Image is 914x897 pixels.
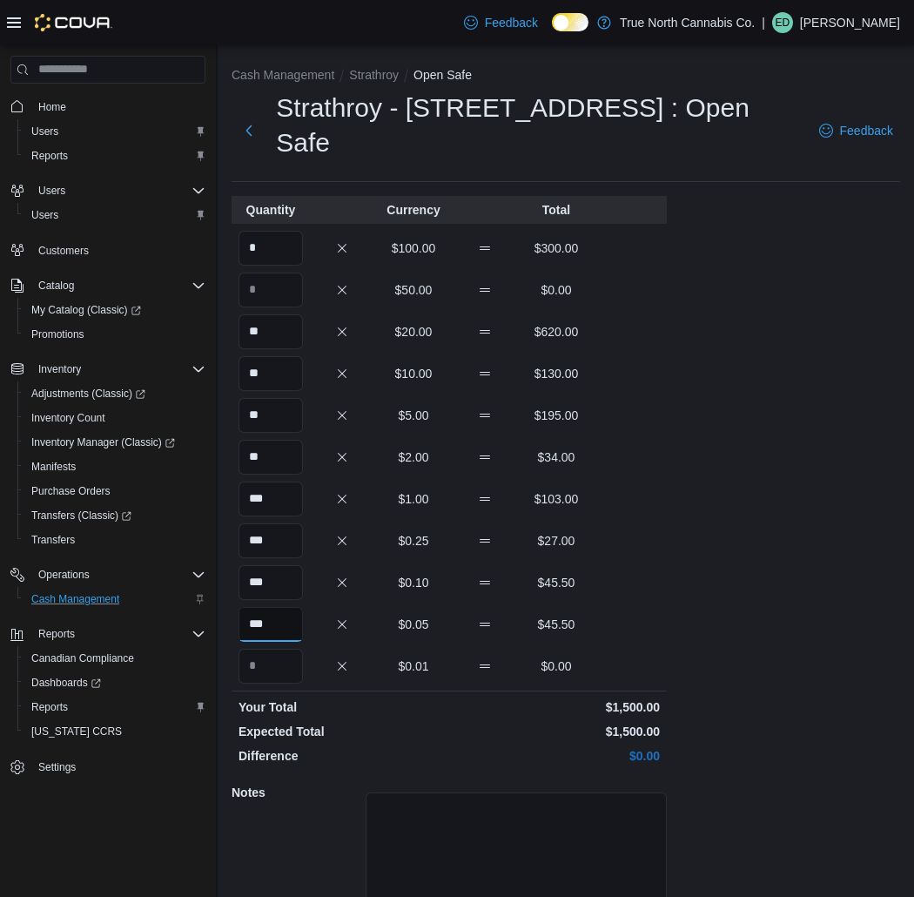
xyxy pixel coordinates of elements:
button: Users [17,119,212,144]
span: Dashboards [24,672,205,693]
button: Transfers [17,528,212,552]
input: Quantity [239,649,303,684]
p: $103.00 [524,490,588,508]
input: Quantity [239,607,303,642]
span: My Catalog (Classic) [24,300,205,320]
a: Manifests [24,456,83,477]
span: Home [38,100,66,114]
span: Reports [38,627,75,641]
span: Catalog [31,275,205,296]
p: $45.50 [524,616,588,633]
span: Purchase Orders [24,481,205,502]
span: Inventory Count [24,408,205,428]
span: Transfers (Classic) [24,505,205,526]
span: Adjustments (Classic) [31,387,145,401]
p: $34.00 [524,448,588,466]
span: Customers [31,239,205,261]
p: $2.00 [381,448,446,466]
span: Users [31,125,58,138]
nav: Complex example [10,87,205,826]
span: Promotions [24,324,205,345]
span: [US_STATE] CCRS [31,725,122,739]
button: Catalog [3,273,212,298]
a: [US_STATE] CCRS [24,721,129,742]
button: Open Safe [413,68,472,82]
button: Operations [3,563,212,587]
span: ED [776,12,790,33]
p: $45.50 [524,574,588,591]
a: Dashboards [17,671,212,695]
a: Customers [31,240,96,261]
input: Quantity [239,273,303,307]
button: Reports [3,622,212,646]
p: $0.01 [381,658,446,675]
p: | [762,12,765,33]
nav: An example of EuiBreadcrumbs [232,66,900,87]
div: Eric Deber [772,12,793,33]
button: Purchase Orders [17,479,212,503]
input: Quantity [239,482,303,516]
button: Inventory Count [17,406,212,430]
button: Reports [31,624,82,644]
p: $130.00 [524,365,588,382]
button: Cash Management [17,587,212,611]
span: Canadian Compliance [31,651,134,665]
button: [US_STATE] CCRS [17,719,212,744]
span: Settings [31,756,205,778]
span: Reports [31,700,68,714]
span: Cash Management [24,589,205,610]
button: Canadian Compliance [17,646,212,671]
span: Inventory Manager (Classic) [31,435,175,449]
input: Quantity [239,398,303,433]
input: Quantity [239,523,303,558]
p: Expected Total [239,723,446,740]
span: Home [31,96,205,118]
a: Reports [24,697,75,718]
button: Settings [3,754,212,779]
button: Reports [17,144,212,168]
a: Adjustments (Classic) [24,383,152,404]
span: Manifests [31,460,76,474]
p: [PERSON_NAME] [800,12,900,33]
a: Cash Management [24,589,126,610]
p: $20.00 [381,323,446,341]
span: Users [38,184,65,198]
p: $195.00 [524,407,588,424]
a: Users [24,205,65,226]
button: Inventory [31,359,88,380]
a: Canadian Compliance [24,648,141,669]
button: Catalog [31,275,81,296]
button: Cash Management [232,68,334,82]
span: Dark Mode [552,31,553,32]
span: Manifests [24,456,205,477]
span: Inventory [38,362,81,376]
button: Inventory [3,357,212,381]
button: Users [31,180,72,201]
span: Inventory Manager (Classic) [24,432,205,453]
span: Users [24,121,205,142]
span: Inventory Count [31,411,105,425]
a: Users [24,121,65,142]
p: Difference [239,747,446,765]
p: $1.00 [381,490,446,508]
input: Quantity [239,314,303,349]
span: Customers [38,244,89,258]
a: Purchase Orders [24,481,118,502]
span: Washington CCRS [24,721,205,742]
span: Operations [38,568,90,582]
span: Catalog [38,279,74,293]
span: Reports [24,697,205,718]
span: Reports [24,145,205,166]
p: $27.00 [524,532,588,550]
span: Users [31,208,58,222]
p: $620.00 [524,323,588,341]
p: $100.00 [381,239,446,257]
a: Adjustments (Classic) [17,381,212,406]
p: $0.00 [524,658,588,675]
a: Inventory Manager (Classic) [24,432,182,453]
button: Users [17,203,212,227]
input: Quantity [239,440,303,475]
a: My Catalog (Classic) [24,300,148,320]
button: Next [232,113,265,148]
button: Strathroy [349,68,399,82]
